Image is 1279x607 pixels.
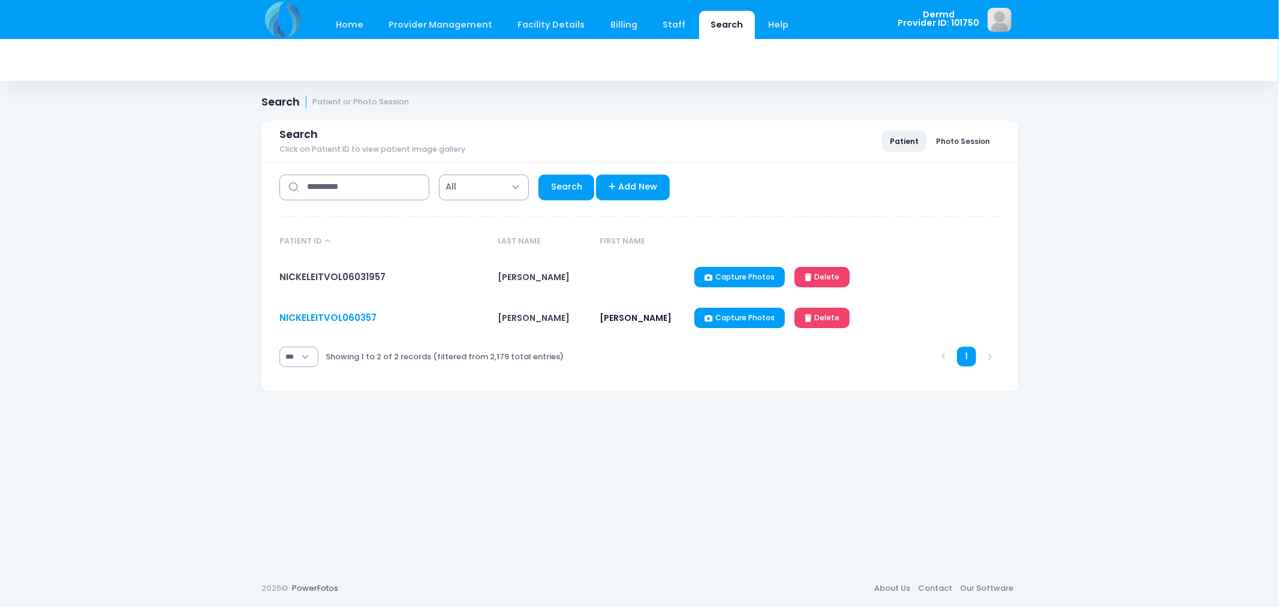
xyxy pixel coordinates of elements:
[914,578,956,599] a: Contact
[594,226,688,257] th: First Name: activate to sort column ascending
[651,11,697,39] a: Staff
[598,11,649,39] a: Billing
[324,11,375,39] a: Home
[439,175,529,200] span: All
[928,131,998,151] a: Photo Session
[699,11,755,39] a: Search
[596,175,670,200] a: Add New
[279,311,377,324] a: NICKELEITVOL060357
[498,312,570,324] span: [PERSON_NAME]
[957,347,977,366] a: 1
[898,10,980,28] span: Dermd Provider ID: 101750
[262,96,410,109] h1: Search
[492,226,594,257] th: Last Name: activate to sort column ascending
[326,343,564,371] div: Showing 1 to 2 of 2 records (filtered from 2,179 total entries)
[538,175,594,200] a: Search
[262,582,288,594] span: 2025©
[694,267,785,287] a: Capture Photos
[600,312,672,324] span: [PERSON_NAME]
[956,578,1018,599] a: Our Software
[292,582,338,594] a: PowerFotos
[312,98,409,107] small: Patient or Photo Session
[279,226,492,257] th: Patient ID: activate to sort column descending
[795,308,850,328] a: Delete
[882,131,926,151] a: Patient
[757,11,800,39] a: Help
[279,145,465,154] span: Click on Patient ID to view patient image gallery
[506,11,597,39] a: Facility Details
[795,267,850,287] a: Delete
[377,11,504,39] a: Provider Management
[446,181,456,193] span: All
[498,271,570,283] span: [PERSON_NAME]
[279,271,386,283] a: NICKELEITVOL06031957
[871,578,914,599] a: About Us
[694,308,785,328] a: Capture Photos
[279,128,318,141] span: Search
[988,8,1012,32] img: image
